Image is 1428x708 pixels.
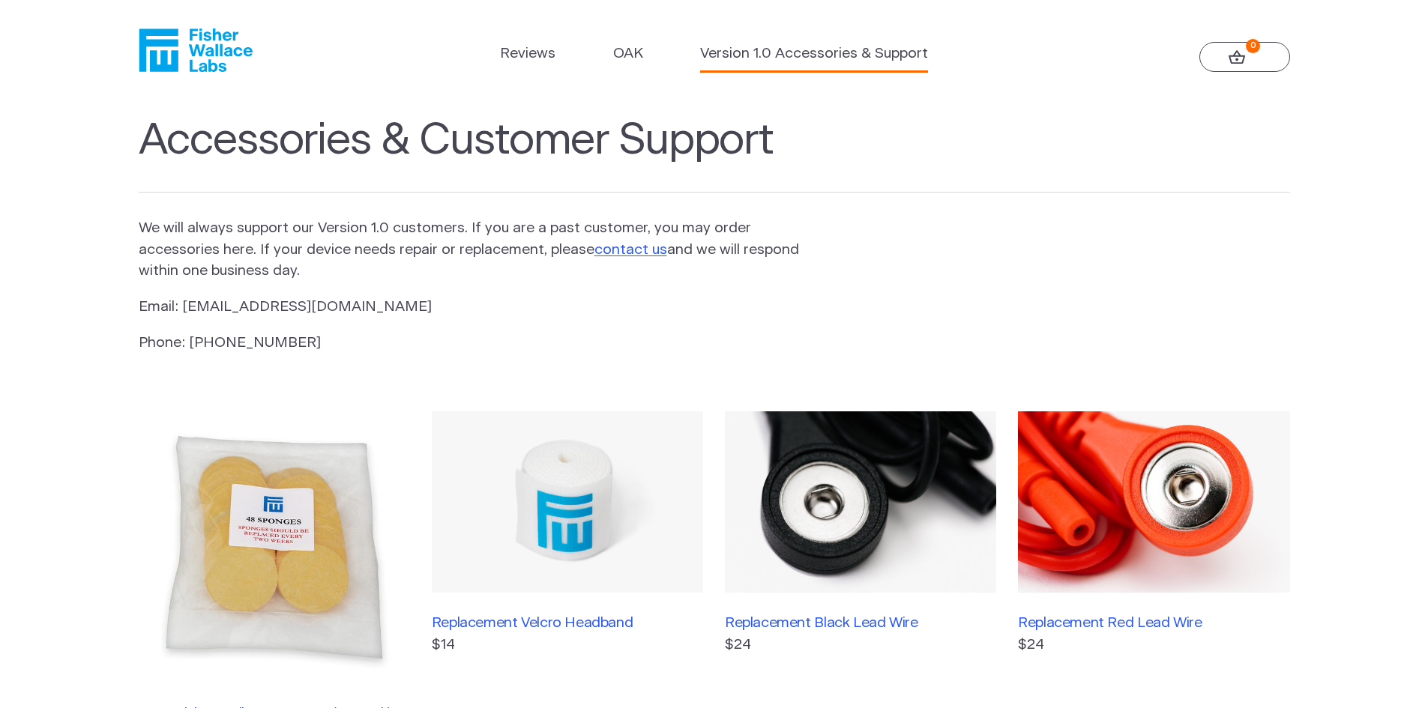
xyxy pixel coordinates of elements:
[139,218,801,282] p: We will always support our Version 1.0 customers. If you are a past customer, you may order acces...
[500,43,555,65] a: Reviews
[139,28,253,72] a: Fisher Wallace
[1018,614,1289,632] h3: Replacement Red Lead Wire
[139,411,410,683] img: Extra Fisher Wallace Sponges (48 pack)
[139,297,801,318] p: Email: [EMAIL_ADDRESS][DOMAIN_NAME]
[594,243,667,257] a: contact us
[1018,635,1289,656] p: $24
[725,635,996,656] p: $24
[1199,42,1290,72] a: 0
[725,411,996,593] img: Replacement Black Lead Wire
[432,411,703,593] img: Replacement Velcro Headband
[1018,411,1289,593] img: Replacement Red Lead Wire
[432,635,703,656] p: $14
[139,115,1290,193] h1: Accessories & Customer Support
[725,614,996,632] h3: Replacement Black Lead Wire
[613,43,643,65] a: OAK
[432,614,703,632] h3: Replacement Velcro Headband
[700,43,928,65] a: Version 1.0 Accessories & Support
[1246,39,1260,53] strong: 0
[139,333,801,354] p: Phone: [PHONE_NUMBER]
